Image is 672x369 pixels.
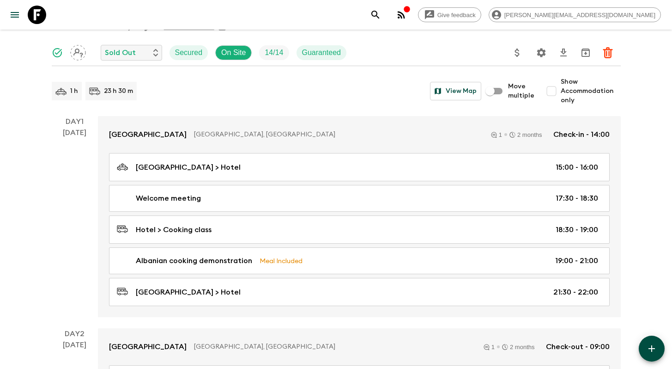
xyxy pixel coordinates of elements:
p: 15:00 - 16:00 [556,162,598,173]
a: [GEOGRAPHIC_DATA][GEOGRAPHIC_DATA], [GEOGRAPHIC_DATA]12 monthsCheck-in - 14:00 [98,116,621,153]
div: Trip Fill [259,45,289,60]
p: Day 1 [52,116,98,127]
p: Check-in - 14:00 [553,129,610,140]
div: 1 [484,344,495,350]
a: [GEOGRAPHIC_DATA] > Hotel21:30 - 22:00 [109,278,610,306]
div: Secured [170,45,208,60]
a: Hotel > Cooking class18:30 - 19:00 [109,215,610,244]
p: Secured [175,47,203,58]
p: Sold Out [105,47,136,58]
p: [GEOGRAPHIC_DATA] > Hotel [136,287,241,298]
p: Meal Included [260,256,303,266]
a: Welcome meeting17:30 - 18:30 [109,185,610,212]
span: [PERSON_NAME][EMAIL_ADDRESS][DOMAIN_NAME] [499,12,660,18]
button: Delete [599,43,617,62]
a: [GEOGRAPHIC_DATA][GEOGRAPHIC_DATA], [GEOGRAPHIC_DATA]12 monthsCheck-out - 09:00 [98,328,621,365]
p: 14 / 14 [265,47,283,58]
p: Albanian cooking demonstration [136,255,252,266]
button: View Map [430,82,481,100]
p: 18:30 - 19:00 [556,224,598,235]
p: [GEOGRAPHIC_DATA], [GEOGRAPHIC_DATA] [194,342,472,351]
p: 21:30 - 22:00 [553,287,598,298]
button: menu [6,6,24,24]
div: [PERSON_NAME][EMAIL_ADDRESS][DOMAIN_NAME] [489,7,661,22]
p: Hotel > Cooking class [136,224,212,235]
span: Give feedback [432,12,481,18]
p: [GEOGRAPHIC_DATA] [109,129,187,140]
p: [GEOGRAPHIC_DATA] [109,341,187,352]
p: Day 2 [52,328,98,339]
div: 1 [491,132,502,138]
p: 17:30 - 18:30 [556,193,598,204]
p: Check-out - 09:00 [546,341,610,352]
div: 2 months [502,344,534,350]
p: [GEOGRAPHIC_DATA] > Hotel [136,162,241,173]
div: On Site [215,45,252,60]
p: [GEOGRAPHIC_DATA], [GEOGRAPHIC_DATA] [194,130,480,139]
a: [GEOGRAPHIC_DATA] > Hotel15:00 - 16:00 [109,153,610,181]
button: search adventures [366,6,385,24]
button: Settings [532,43,551,62]
button: Download CSV [554,43,573,62]
svg: Synced Successfully [52,47,63,58]
a: Give feedback [418,7,481,22]
p: 19:00 - 21:00 [555,255,598,266]
div: 2 months [509,132,542,138]
span: Move multiple [508,82,535,100]
p: On Site [221,47,246,58]
p: 1 h [70,86,78,96]
a: Albanian cooking demonstrationMeal Included19:00 - 21:00 [109,247,610,274]
div: [DATE] [63,127,86,317]
span: Assign pack leader [70,48,86,55]
p: 23 h 30 m [104,86,133,96]
p: Guaranteed [302,47,341,58]
p: Welcome meeting [136,193,201,204]
span: Show Accommodation only [561,77,621,105]
button: Update Price, Early Bird Discount and Costs [508,43,527,62]
button: Archive (Completed, Cancelled or Unsynced Departures only) [576,43,595,62]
